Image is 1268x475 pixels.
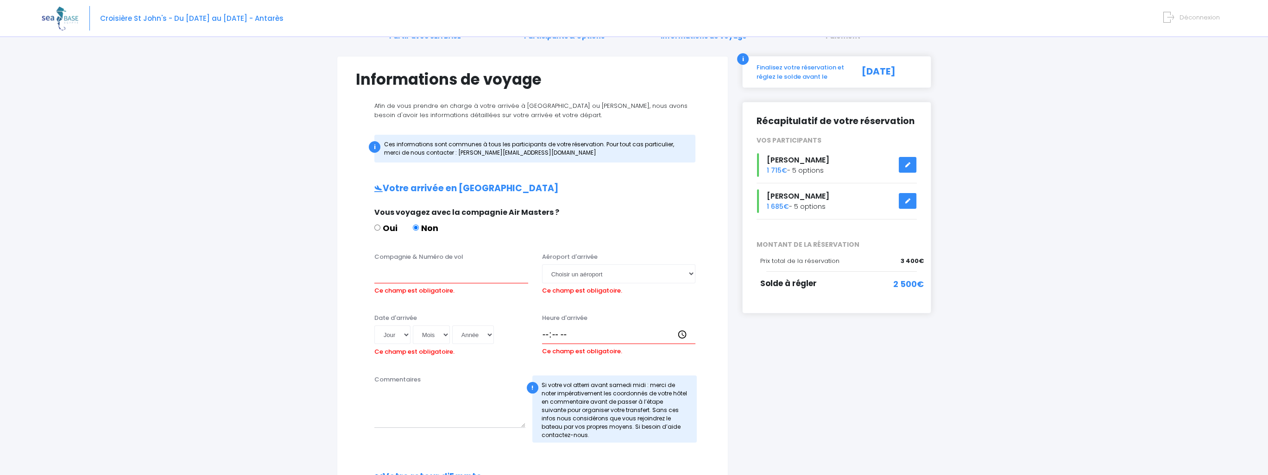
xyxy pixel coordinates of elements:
label: Aéroport d'arrivée [542,252,598,262]
div: - 5 options [750,189,924,213]
label: Heure d'arrivée [542,313,587,323]
h2: Récapitulatif de votre réservation [757,116,917,127]
div: Finalisez votre réservation et réglez le solde avant le [750,63,851,81]
span: 1 685€ [767,202,789,211]
div: Ces informations sont communes à tous les participants de votre réservation. Pour tout cas partic... [374,135,695,162]
div: Si votre vol atterri avant samedi midi : merci de noter impérativement les coordonnés de votre hô... [532,375,697,443]
label: Ce champ est obligatoire. [542,283,622,295]
label: Non [413,222,438,234]
label: Ce champ est obligatoire. [374,283,454,295]
label: Date d'arrivée [374,313,417,323]
span: 3 400€ [901,256,924,266]
span: Déconnexion [1180,13,1220,22]
span: MONTANT DE LA RÉSERVATION [750,240,924,250]
h1: Informations de voyage [356,70,709,88]
div: [DATE] [851,63,924,81]
span: 1 715€ [767,166,787,175]
input: Oui [374,225,380,231]
label: Commentaires [374,375,421,384]
div: ! [527,382,538,394]
p: Afin de vous prendre en charge à votre arrivée à [GEOGRAPHIC_DATA] ou [PERSON_NAME], nous avons b... [356,101,709,119]
span: [PERSON_NAME] [767,155,829,165]
div: i [369,141,380,153]
label: Ce champ est obligatoire. [542,344,622,356]
label: Compagnie & Numéro de vol [374,252,463,262]
span: Vous voyagez avec la compagnie Air Masters ? [374,207,559,218]
span: 2 500€ [893,278,924,290]
span: Croisière St John's - Du [DATE] au [DATE] - Antarès [100,13,284,23]
span: Solde à régler [760,278,817,289]
label: Oui [374,222,397,234]
div: VOS PARTICIPANTS [750,136,924,145]
h2: Votre arrivée en [GEOGRAPHIC_DATA] [356,183,709,194]
div: - 5 options [750,153,924,177]
div: i [737,53,749,65]
label: Ce champ est obligatoire. [374,344,454,356]
span: [PERSON_NAME] [767,191,829,201]
span: Prix total de la réservation [760,256,839,265]
input: Non [413,225,419,231]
